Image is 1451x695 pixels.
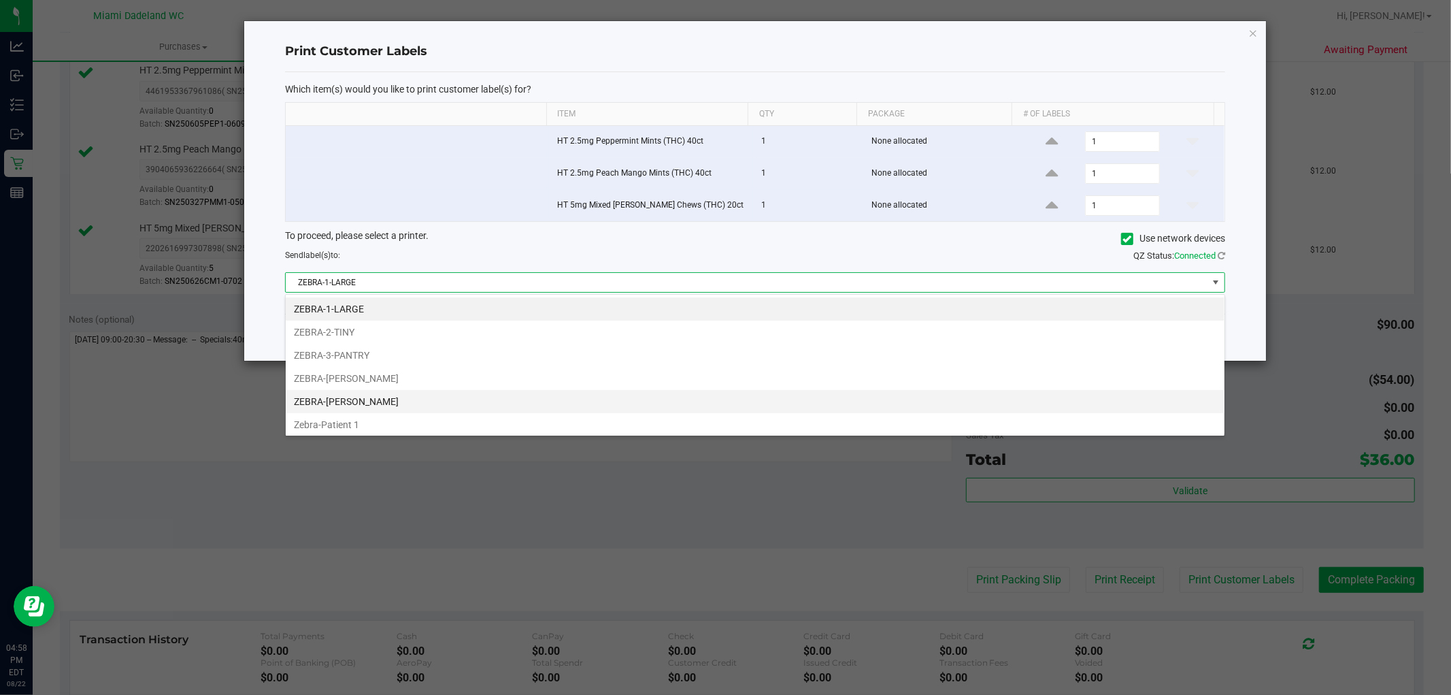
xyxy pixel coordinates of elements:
td: HT 2.5mg Peach Mango Mints (THC) 40ct [549,158,753,190]
th: # of labels [1012,103,1213,126]
td: 1 [753,126,863,158]
li: Zebra-Patient 1 [286,413,1224,436]
th: Item [546,103,748,126]
li: ZEBRA-1-LARGE [286,297,1224,321]
th: Package [856,103,1012,126]
div: To proceed, please select a printer. [275,229,1235,249]
span: Connected [1174,250,1216,261]
span: label(s) [303,250,331,260]
h4: Print Customer Labels [285,43,1225,61]
span: Send to: [285,250,340,260]
td: None allocated [863,126,1020,158]
span: ZEBRA-1-LARGE [286,273,1207,292]
td: None allocated [863,190,1020,221]
iframe: Resource center [14,586,54,627]
td: HT 2.5mg Peppermint Mints (THC) 40ct [549,126,753,158]
td: HT 5mg Mixed [PERSON_NAME] Chews (THC) 20ct [549,190,753,221]
label: Use network devices [1121,231,1225,246]
li: ZEBRA-3-PANTRY [286,344,1224,367]
li: ZEBRA-[PERSON_NAME] [286,367,1224,390]
li: ZEBRA-[PERSON_NAME] [286,390,1224,413]
p: Which item(s) would you like to print customer label(s) for? [285,83,1225,95]
li: ZEBRA-2-TINY [286,321,1224,344]
th: Qty [748,103,856,126]
td: 1 [753,158,863,190]
td: 1 [753,190,863,221]
span: QZ Status: [1133,250,1225,261]
td: None allocated [863,158,1020,190]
